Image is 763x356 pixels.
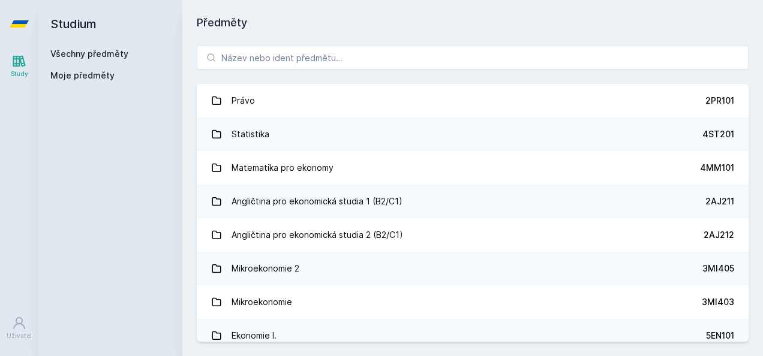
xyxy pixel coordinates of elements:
[705,95,734,107] div: 2PR101
[232,324,277,348] div: Ekonomie I.
[232,223,403,247] div: Angličtina pro ekonomická studia 2 (B2/C1)
[7,331,32,340] div: Uživatel
[50,49,128,59] a: Všechny předměty
[232,257,299,280] div: Mikroekonomie 2
[2,48,36,85] a: Study
[706,330,734,342] div: 5EN101
[700,162,734,174] div: 4MM101
[197,185,749,218] a: Angličtina pro ekonomická studia 1 (B2/C1) 2AJ211
[197,14,749,31] h1: Předměty
[2,310,36,346] a: Uživatel
[197,319,749,352] a: Ekonomie I. 5EN101
[197,151,749,185] a: Matematika pro ekonomy 4MM101
[232,156,334,180] div: Matematika pro ekonomy
[702,128,734,140] div: 4ST201
[232,122,269,146] div: Statistika
[702,263,734,274] div: 3MI405
[11,70,28,79] div: Study
[702,296,734,308] div: 3MI403
[197,218,749,252] a: Angličtina pro ekonomická studia 2 (B2/C1) 2AJ212
[704,229,734,241] div: 2AJ212
[197,117,749,151] a: Statistika 4ST201
[197,285,749,319] a: Mikroekonomie 3MI403
[705,195,734,207] div: 2AJ211
[232,89,255,113] div: Právo
[197,84,749,117] a: Právo 2PR101
[197,252,749,285] a: Mikroekonomie 2 3MI405
[197,46,749,70] input: Název nebo ident předmětu…
[232,290,292,314] div: Mikroekonomie
[232,189,402,213] div: Angličtina pro ekonomická studia 1 (B2/C1)
[50,70,115,82] span: Moje předměty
